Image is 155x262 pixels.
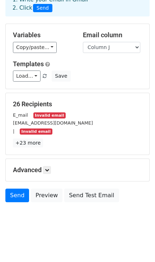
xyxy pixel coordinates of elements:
small: E_mail [13,112,28,118]
h5: Email column [83,31,142,39]
h5: Variables [13,31,72,39]
a: Send [5,189,29,202]
a: +23 more [13,139,43,147]
h5: 26 Recipients [13,100,142,108]
span: Send [33,4,52,13]
small: | [13,128,14,134]
a: Send Test Email [64,189,119,202]
button: Save [52,71,70,82]
a: Copy/paste... [13,42,57,53]
small: [EMAIL_ADDRESS][DOMAIN_NAME] [13,120,93,126]
small: Invalid email [33,112,66,118]
a: Load... [13,71,41,82]
a: Preview [31,189,62,202]
a: Templates [13,60,44,68]
iframe: Chat Widget [119,228,155,262]
h5: Advanced [13,166,142,174]
div: Widget de chat [119,228,155,262]
small: Invalid email [20,128,52,135]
